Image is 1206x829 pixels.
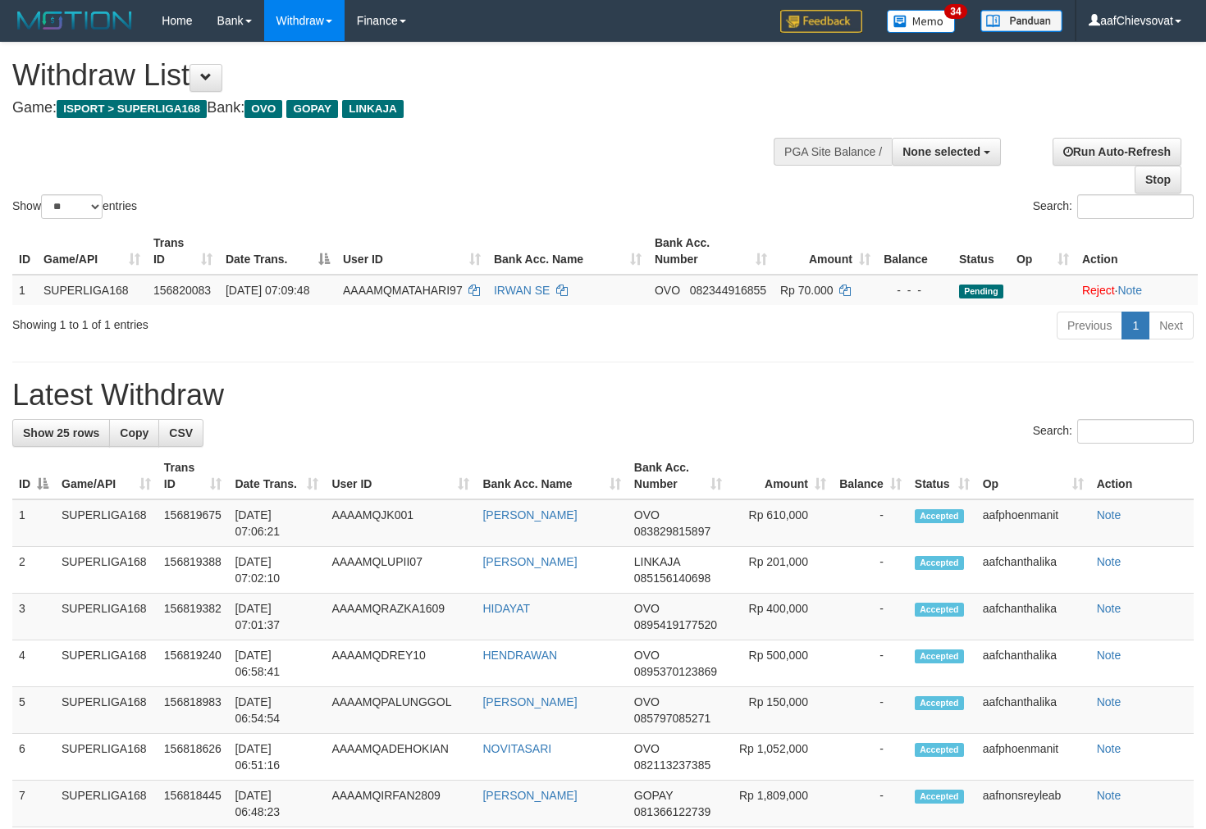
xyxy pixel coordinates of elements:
[325,499,476,547] td: AAAAMQJK001
[1033,194,1194,219] label: Search:
[228,734,325,781] td: [DATE] 06:51:16
[158,687,229,734] td: 156818983
[12,8,137,33] img: MOTION_logo.png
[1097,555,1121,568] a: Note
[12,310,491,333] div: Showing 1 to 1 of 1 entries
[634,525,710,538] span: Copy 083829815897 to clipboard
[1076,228,1198,275] th: Action
[634,618,717,631] span: Copy 0895419177520 to clipboard
[482,789,577,802] a: [PERSON_NAME]
[55,594,158,640] td: SUPERLIGA168
[915,696,964,710] span: Accepted
[952,228,1010,275] th: Status
[833,499,908,547] td: -
[12,419,110,447] a: Show 25 rows
[892,138,1001,166] button: None selected
[158,594,229,640] td: 156819382
[1149,312,1194,339] a: Next
[37,275,147,305] td: SUPERLIGA168
[158,640,229,687] td: 156819240
[12,194,137,219] label: Show entries
[12,228,37,275] th: ID
[915,649,964,663] span: Accepted
[325,734,476,781] td: AAAAMQADEHOKIAN
[1135,166,1181,194] a: Stop
[1010,228,1076,275] th: Op: activate to sort column ascending
[55,453,158,499] th: Game/API: activate to sort column ascending
[634,695,660,708] span: OVO
[902,145,980,158] span: None selected
[976,594,1090,640] td: aafchanthalika
[634,805,710,818] span: Copy 081366122739 to clipboard
[628,453,729,499] th: Bank Acc. Number: activate to sort column ascending
[648,228,774,275] th: Bank Acc. Number: activate to sort column ascending
[1097,742,1121,755] a: Note
[12,499,55,547] td: 1
[780,284,834,297] span: Rp 70.000
[12,734,55,781] td: 6
[158,547,229,594] td: 156819388
[833,734,908,781] td: -
[476,453,627,499] th: Bank Acc. Name: activate to sort column ascending
[12,687,55,734] td: 5
[634,789,673,802] span: GOPAY
[12,781,55,827] td: 7
[147,228,219,275] th: Trans ID: activate to sort column ascending
[729,734,833,781] td: Rp 1,052,000
[482,695,577,708] a: [PERSON_NAME]
[158,734,229,781] td: 156818626
[976,453,1090,499] th: Op: activate to sort column ascending
[634,555,680,568] span: LINKAJA
[494,284,550,297] a: IRWAN SE
[729,453,833,499] th: Amount: activate to sort column ascending
[57,100,207,118] span: ISPORT > SUPERLIGA168
[634,508,660,522] span: OVO
[482,508,577,522] a: [PERSON_NAME]
[244,100,282,118] span: OVO
[634,712,710,725] span: Copy 085797085271 to clipboard
[1082,284,1115,297] a: Reject
[980,10,1062,32] img: panduan.png
[158,499,229,547] td: 156819675
[908,453,976,499] th: Status: activate to sort column ascending
[55,687,158,734] td: SUPERLIGA168
[1033,419,1194,444] label: Search:
[325,453,476,499] th: User ID: activate to sort column ascending
[120,426,148,440] span: Copy
[634,602,660,615] span: OVO
[655,284,680,297] span: OVO
[342,100,404,118] span: LINKAJA
[325,640,476,687] td: AAAAMQDREY10
[325,594,476,640] td: AAAAMQRAZKA1609
[690,284,766,297] span: Copy 082344916855 to clipboard
[1097,602,1121,615] a: Note
[976,499,1090,547] td: aafphoenmanit
[915,509,964,523] span: Accepted
[944,4,966,19] span: 34
[158,453,229,499] th: Trans ID: activate to sort column ascending
[158,781,229,827] td: 156818445
[12,594,55,640] td: 3
[976,547,1090,594] td: aafchanthalika
[915,790,964,804] span: Accepted
[325,687,476,734] td: AAAAMQPALUNGGOL
[482,649,557,662] a: HENDRAWAN
[976,640,1090,687] td: aafchanthalika
[729,594,833,640] td: Rp 400,000
[55,499,158,547] td: SUPERLIGA168
[833,547,908,594] td: -
[228,687,325,734] td: [DATE] 06:54:54
[1097,649,1121,662] a: Note
[55,734,158,781] td: SUPERLIGA168
[833,640,908,687] td: -
[877,228,952,275] th: Balance
[12,275,37,305] td: 1
[482,602,530,615] a: HIDAYAT
[158,419,203,447] a: CSV
[976,734,1090,781] td: aafphoenmanit
[729,687,833,734] td: Rp 150,000
[634,742,660,755] span: OVO
[1053,138,1181,166] a: Run Auto-Refresh
[1057,312,1122,339] a: Previous
[915,556,964,570] span: Accepted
